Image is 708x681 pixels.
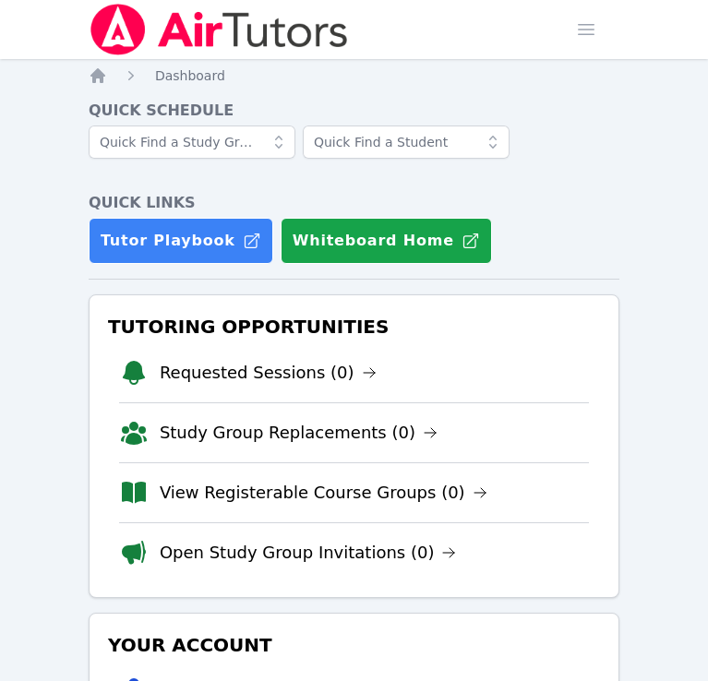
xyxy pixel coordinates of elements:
[89,100,619,122] h4: Quick Schedule
[160,420,438,446] a: Study Group Replacements (0)
[160,360,377,386] a: Requested Sessions (0)
[89,192,619,214] h4: Quick Links
[160,540,457,566] a: Open Study Group Invitations (0)
[303,125,510,159] input: Quick Find a Student
[281,218,492,264] button: Whiteboard Home
[89,66,619,85] nav: Breadcrumb
[155,66,225,85] a: Dashboard
[155,68,225,83] span: Dashboard
[104,310,604,343] h3: Tutoring Opportunities
[160,480,487,506] a: View Registerable Course Groups (0)
[89,4,350,55] img: Air Tutors
[104,628,604,662] h3: Your Account
[89,218,273,264] a: Tutor Playbook
[89,125,295,159] input: Quick Find a Study Group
